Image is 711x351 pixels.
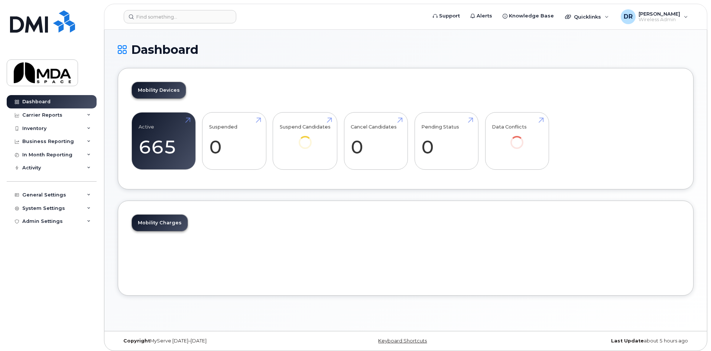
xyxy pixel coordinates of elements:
[118,338,310,344] div: MyServe [DATE]–[DATE]
[421,117,471,166] a: Pending Status 0
[611,338,644,344] strong: Last Update
[492,117,542,159] a: Data Conflicts
[209,117,259,166] a: Suspended 0
[280,117,331,159] a: Suspend Candidates
[132,82,186,98] a: Mobility Devices
[351,117,401,166] a: Cancel Candidates 0
[123,338,150,344] strong: Copyright
[132,215,188,231] a: Mobility Charges
[139,117,189,166] a: Active 665
[501,338,694,344] div: about 5 hours ago
[118,43,694,56] h1: Dashboard
[378,338,427,344] a: Keyboard Shortcuts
